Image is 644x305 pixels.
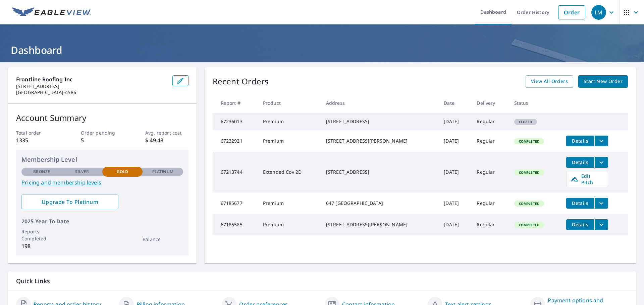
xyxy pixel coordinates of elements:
[509,93,561,113] th: Status
[594,219,608,230] button: filesDropdownBtn-67185585
[438,113,471,130] td: [DATE]
[145,136,188,144] p: $ 49.48
[438,152,471,193] td: [DATE]
[326,138,433,144] div: [STREET_ADDRESS][PERSON_NAME]
[27,198,113,206] span: Upgrade To Platinum
[566,157,594,168] button: detailsBtn-67213744
[438,93,471,113] th: Date
[21,228,62,242] p: Reports Completed
[16,89,167,95] p: [GEOGRAPHIC_DATA]-4586
[515,201,543,206] span: Completed
[12,7,91,17] img: EV Logo
[21,242,62,250] p: 198
[16,277,628,285] p: Quick Links
[578,75,628,88] a: Start New Order
[258,214,321,235] td: Premium
[16,75,167,83] p: Frontline Roofing Inc
[471,152,508,193] td: Regular
[594,157,608,168] button: filesDropdownBtn-67213744
[566,136,594,146] button: detailsBtn-67232921
[526,75,573,88] a: View All Orders
[471,130,508,152] td: Regular
[145,129,188,136] p: Avg. report cost
[213,214,258,235] td: 67185585
[566,219,594,230] button: detailsBtn-67185585
[16,112,189,124] p: Account Summary
[594,198,608,209] button: filesDropdownBtn-67185677
[515,120,536,124] span: Closed
[258,113,321,130] td: Premium
[81,129,124,136] p: Order pending
[213,130,258,152] td: 67232921
[570,159,590,165] span: Details
[566,171,608,187] a: Edit Pitch
[213,75,269,88] p: Recent Orders
[33,169,50,175] p: Bronze
[75,169,89,175] p: Silver
[558,5,585,19] a: Order
[471,93,508,113] th: Delivery
[471,113,508,130] td: Regular
[591,5,606,20] div: LM
[16,129,59,136] p: Total order
[438,193,471,214] td: [DATE]
[258,152,321,193] td: Extended Cov 2D
[21,217,183,225] p: 2025 Year To Date
[515,223,543,227] span: Completed
[213,152,258,193] td: 67213744
[21,195,118,209] a: Upgrade To Platinum
[515,139,543,144] span: Completed
[21,155,183,164] p: Membership Level
[117,169,128,175] p: Gold
[152,169,173,175] p: Platinum
[21,178,183,186] a: Pricing and membership levels
[570,221,590,228] span: Details
[326,169,433,175] div: [STREET_ADDRESS]
[594,136,608,146] button: filesDropdownBtn-67232921
[471,193,508,214] td: Regular
[438,214,471,235] td: [DATE]
[515,170,543,175] span: Completed
[326,200,433,207] div: 647 [GEOGRAPHIC_DATA]
[258,93,321,113] th: Product
[258,130,321,152] td: Premium
[570,200,590,206] span: Details
[258,193,321,214] td: Premium
[213,93,258,113] th: Report #
[81,136,124,144] p: 5
[213,193,258,214] td: 67185677
[16,83,167,89] p: [STREET_ADDRESS]
[584,77,623,86] span: Start New Order
[8,43,636,57] h1: Dashboard
[571,173,604,185] span: Edit Pitch
[566,198,594,209] button: detailsBtn-67185677
[326,221,433,228] div: [STREET_ADDRESS][PERSON_NAME]
[143,236,183,243] p: Balance
[16,136,59,144] p: 1335
[321,93,438,113] th: Address
[438,130,471,152] td: [DATE]
[570,138,590,144] span: Details
[531,77,568,86] span: View All Orders
[213,113,258,130] td: 67236013
[326,118,433,125] div: [STREET_ADDRESS]
[471,214,508,235] td: Regular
